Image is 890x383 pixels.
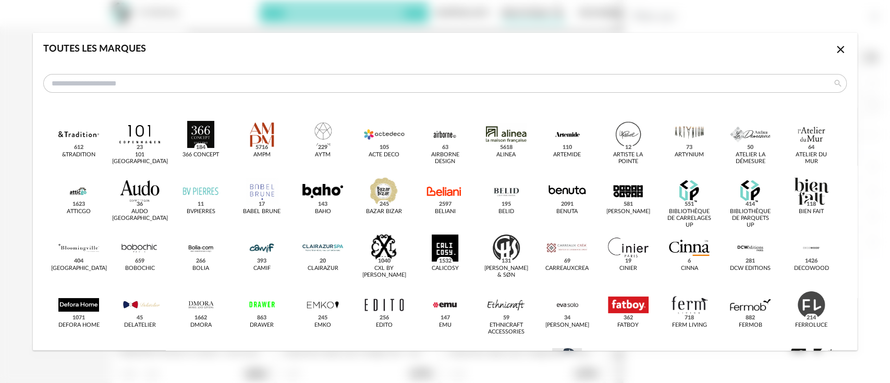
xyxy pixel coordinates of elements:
[125,265,155,272] div: Bobochic
[438,314,452,322] span: 147
[190,322,212,329] div: Dmora
[254,143,270,152] span: 5716
[795,322,827,329] div: Ferroluce
[803,257,819,265] span: 1426
[135,314,145,322] span: 45
[71,200,87,208] span: 1623
[431,265,458,272] div: Calicosy
[498,208,514,215] div: Belid
[194,143,208,152] span: 184
[617,322,639,329] div: Fatboy
[112,152,168,165] div: 101 [GEOGRAPHIC_DATA]
[606,208,650,215] div: [PERSON_NAME]
[434,208,455,215] div: Beliani
[361,265,407,279] div: CXL by [PERSON_NAME]
[422,152,468,165] div: Airborne Design
[62,152,95,158] div: &tradition
[133,257,147,265] span: 659
[619,265,637,272] div: Cinier
[135,200,145,208] span: 36
[804,314,818,322] span: 214
[33,33,857,350] div: dialog
[250,322,274,329] div: Drawer
[314,322,331,329] div: EMKO
[255,314,269,322] span: 863
[182,152,219,158] div: 366 Concept
[124,322,156,329] div: Delatelier
[308,265,338,272] div: CLAIRAZUR
[196,200,206,208] span: 11
[315,152,331,158] div: AYTM
[553,152,581,158] div: Artemide
[437,200,453,208] span: 2597
[496,152,516,158] div: Alinea
[193,314,209,322] span: 1662
[605,152,651,165] div: Artiste La Pointe
[192,265,209,272] div: Bolia
[545,322,589,329] div: [PERSON_NAME]
[316,143,330,152] span: 229
[377,200,391,208] span: 245
[51,265,107,272] div: [GEOGRAPHIC_DATA]
[377,143,391,152] span: 105
[501,314,511,322] span: 59
[745,143,755,152] span: 50
[483,265,529,279] div: [PERSON_NAME] & Søn
[255,257,269,265] span: 393
[682,314,696,322] span: 718
[483,322,529,336] div: Ethnicraft Accessories
[621,314,635,322] span: 362
[194,257,208,265] span: 266
[799,208,824,215] div: Bien Fait
[727,208,773,229] div: Bibliothèque de Parquets UP
[437,257,453,265] span: 1532
[376,257,392,265] span: 1040
[315,208,331,215] div: Baho
[623,143,633,152] span: 12
[243,208,281,215] div: Babel Brune
[375,322,392,329] div: Edito
[253,152,271,158] div: AMPM
[559,200,575,208] span: 2091
[369,152,399,158] div: Acte DECO
[680,265,698,272] div: Cinna
[623,257,633,265] span: 19
[377,314,391,322] span: 256
[58,322,100,329] div: Defora Home
[498,143,514,152] span: 5618
[686,257,692,265] span: 6
[738,322,762,329] div: Fermob
[806,143,816,152] span: 64
[794,265,828,272] div: Decowood
[743,257,757,265] span: 281
[366,208,402,215] div: Bazar Bizar
[316,314,330,322] span: 245
[438,322,451,329] div: Emu
[804,200,818,208] span: 118
[682,200,696,208] span: 551
[834,45,847,54] span: Close icon
[562,257,572,265] span: 69
[684,143,694,152] span: 73
[499,257,513,265] span: 131
[730,265,771,272] div: DCW Editions
[621,200,635,208] span: 581
[316,200,330,208] span: 143
[253,265,271,272] div: CAMIF
[560,143,574,152] span: 110
[788,152,834,165] div: Atelier du Mur
[562,314,572,322] span: 34
[556,208,578,215] div: Benuta
[72,143,86,152] span: 612
[545,265,589,272] div: Carreauxcrea
[112,208,168,222] div: Audo [GEOGRAPHIC_DATA]
[666,208,712,229] div: Bibliothèque de Carrelages UP
[187,208,215,215] div: BVpierres
[675,152,704,158] div: Artynium
[43,43,146,55] div: Toutes les marques
[727,152,773,165] div: Atelier La Démesure
[135,143,145,152] span: 23
[440,143,450,152] span: 63
[318,257,328,265] span: 20
[257,200,267,208] span: 17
